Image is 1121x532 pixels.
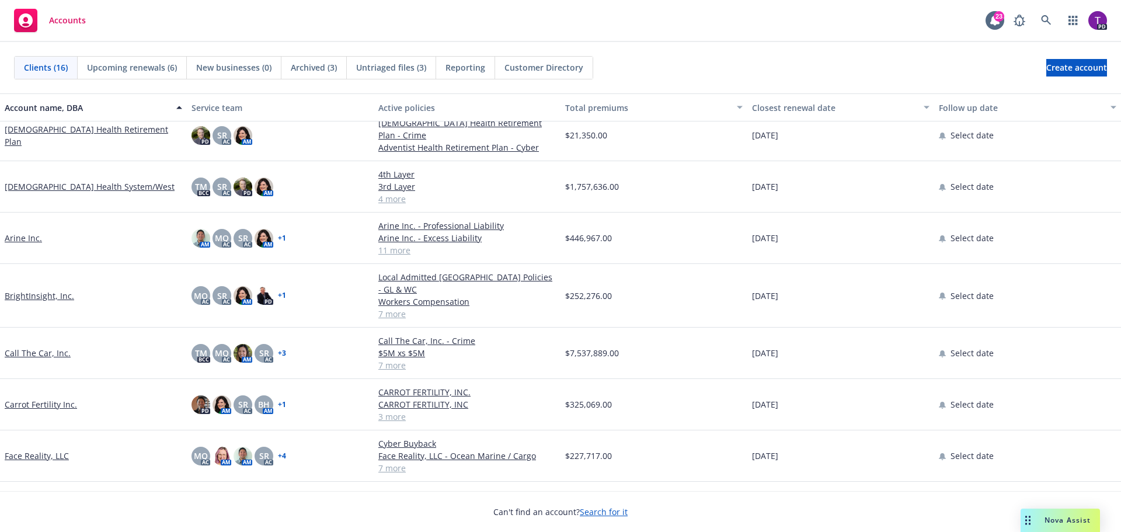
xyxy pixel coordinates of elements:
a: + 1 [278,235,286,242]
a: + 1 [278,292,286,299]
span: $1,757,636.00 [565,180,619,193]
a: 7 more [378,359,556,371]
span: Select date [951,232,994,244]
span: Select date [951,180,994,193]
span: New businesses (0) [196,61,271,74]
span: Clients (16) [24,61,68,74]
span: [DATE] [752,398,778,411]
img: photo [234,447,252,465]
span: MQ [215,347,229,359]
span: [DATE] [752,180,778,193]
span: Archived (3) [291,61,337,74]
span: [DATE] [752,450,778,462]
span: [DATE] [752,347,778,359]
a: + 3 [278,350,286,357]
span: $21,350.00 [565,129,607,141]
img: photo [234,286,252,305]
a: Create account [1046,59,1107,77]
span: [DATE] [752,129,778,141]
span: TM [195,347,207,359]
span: [DATE] [752,232,778,244]
span: MQ [194,450,208,462]
span: [DATE] [752,290,778,302]
img: photo [234,344,252,363]
img: photo [1088,11,1107,30]
a: Local Admitted [GEOGRAPHIC_DATA] Policies - GL & WC [378,271,556,295]
img: photo [234,178,252,196]
img: photo [192,126,210,145]
div: Closest renewal date [752,102,917,114]
a: Workers Compensation [378,295,556,308]
a: Search for it [580,506,628,517]
span: Select date [951,347,994,359]
img: photo [213,447,231,465]
a: 4th Layer [378,168,556,180]
span: Untriaged files (3) [356,61,426,74]
a: 3rd Layer [378,180,556,193]
a: Face Reality, LLC [5,450,69,462]
div: Account name, DBA [5,102,169,114]
div: Follow up date [939,102,1103,114]
a: Search [1035,9,1058,32]
span: $325,069.00 [565,398,612,411]
img: photo [255,229,273,248]
div: Service team [192,102,369,114]
a: + 4 [278,453,286,460]
a: Accounts [9,4,90,37]
img: photo [255,286,273,305]
span: MQ [194,290,208,302]
a: Report a Bug [1008,9,1031,32]
a: + 1 [278,401,286,408]
img: photo [234,126,252,145]
a: $5M xs $5M [378,347,556,359]
button: Follow up date [934,93,1121,121]
span: TM [195,180,207,193]
span: $227,717.00 [565,450,612,462]
a: [DEMOGRAPHIC_DATA] Health System/West [5,180,175,193]
a: 3 more [378,411,556,423]
a: 4 more [378,193,556,205]
div: Drag to move [1021,509,1035,532]
div: Total premiums [565,102,730,114]
a: Call The Car, Inc. - Crime [378,335,556,347]
span: SR [217,290,227,302]
a: 7 more [378,308,556,320]
a: CARROT FERTILITY, INC [378,398,556,411]
a: 11 more [378,244,556,256]
a: Cyber Buyback [378,437,556,450]
span: BH [258,398,270,411]
span: SR [217,180,227,193]
a: Face Reality, LLC - Ocean Marine / Cargo [378,450,556,462]
button: Nova Assist [1021,509,1100,532]
span: Select date [951,129,994,141]
span: Nova Assist [1045,515,1091,525]
span: Accounts [49,16,86,25]
a: [DEMOGRAPHIC_DATA] Health Retirement Plan - Crime [378,117,556,141]
span: Customer Directory [504,61,583,74]
span: SR [259,347,269,359]
span: Create account [1046,57,1107,79]
button: Total premiums [560,93,747,121]
a: Arine Inc. [5,232,42,244]
a: [DEMOGRAPHIC_DATA] Health Retirement Plan [5,123,182,148]
span: SR [217,129,227,141]
img: photo [255,178,273,196]
a: Carrot Fertility Inc. [5,398,77,411]
span: Select date [951,450,994,462]
a: Adventist Health Retirement Plan - Cyber [378,141,556,154]
button: Service team [187,93,374,121]
button: Closest renewal date [747,93,934,121]
span: SR [238,398,248,411]
img: photo [192,395,210,414]
button: Active policies [374,93,560,121]
a: Arine Inc. - Professional Liability [378,220,556,232]
span: Reporting [445,61,485,74]
span: MQ [215,232,229,244]
div: Active policies [378,102,556,114]
span: Upcoming renewals (6) [87,61,177,74]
